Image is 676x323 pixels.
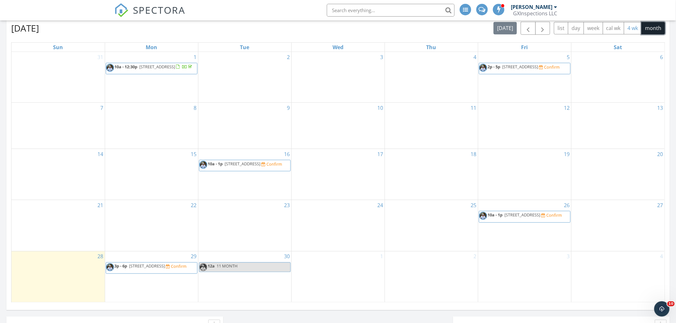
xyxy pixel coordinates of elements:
[479,211,571,222] a: 10a - 1p [STREET_ADDRESS] Confirm
[267,161,282,167] div: Confirm
[283,149,291,159] a: Go to September 16, 2025
[129,263,165,269] span: [STREET_ADDRESS]
[291,149,385,200] td: Go to September 17, 2025
[199,161,207,169] img: 20200926_113026_resized.jpg
[659,52,664,62] a: Go to September 6, 2025
[470,103,478,113] a: Go to September 11, 2025
[208,161,262,167] a: 10a - 1p [STREET_ADDRESS]
[488,212,503,218] span: 10a - 1p
[198,149,291,200] td: Go to September 16, 2025
[566,52,571,62] a: Go to September 5, 2025
[470,200,478,210] a: Go to September 25, 2025
[612,43,623,52] a: Saturday
[470,149,478,159] a: Go to September 18, 2025
[503,64,538,70] span: [STREET_ADDRESS]
[656,200,664,210] a: Go to September 27, 2025
[239,43,251,52] a: Tuesday
[478,200,571,251] td: Go to September 26, 2025
[571,200,664,251] td: Go to September 27, 2025
[385,251,478,302] td: Go to October 2, 2025
[554,22,568,34] button: list
[478,251,571,302] td: Go to October 3, 2025
[99,103,105,113] a: Go to September 7, 2025
[96,149,105,159] a: Go to September 14, 2025
[472,252,478,262] a: Go to October 2, 2025
[190,200,198,210] a: Go to September 22, 2025
[547,213,562,218] div: Confirm
[425,43,438,52] a: Thursday
[133,3,185,17] span: SPECTORA
[667,301,675,306] span: 10
[513,10,557,17] div: GXInspections LLC
[12,200,105,251] td: Go to September 21, 2025
[114,9,185,22] a: SPECTORA
[96,252,105,262] a: Go to September 28, 2025
[584,22,603,34] button: week
[379,52,385,62] a: Go to September 3, 2025
[488,212,542,218] a: 10a - 1p [STREET_ADDRESS]
[208,263,215,269] span: 12a
[376,149,385,159] a: Go to September 17, 2025
[566,252,571,262] a: Go to October 3, 2025
[544,64,560,70] div: Confirm
[217,263,238,269] span: 11 MONTH
[52,43,64,52] a: Sunday
[283,252,291,262] a: Go to September 30, 2025
[105,251,198,302] td: Go to September 29, 2025
[494,22,517,34] button: [DATE]
[262,161,282,167] a: Confirm
[641,22,665,34] button: month
[656,103,664,113] a: Go to September 13, 2025
[511,4,553,10] div: [PERSON_NAME]
[535,22,550,35] button: Next month
[105,200,198,251] td: Go to September 22, 2025
[198,52,291,103] td: Go to September 2, 2025
[571,52,664,103] td: Go to September 6, 2025
[171,264,187,269] div: Confirm
[376,103,385,113] a: Go to September 10, 2025
[12,251,105,302] td: Go to September 28, 2025
[571,251,664,302] td: Go to October 4, 2025
[478,52,571,103] td: Go to September 5, 2025
[208,161,223,167] span: 10a - 1p
[291,200,385,251] td: Go to September 24, 2025
[115,64,194,70] a: 10a - 12:30p [STREET_ADDRESS]
[478,149,571,200] td: Go to September 19, 2025
[198,251,291,302] td: Go to September 30, 2025
[115,263,127,269] span: 3p - 6p
[105,52,198,103] td: Go to September 1, 2025
[488,64,539,70] a: 2p - 5p [STREET_ADDRESS]
[479,212,487,220] img: 20200926_113026_resized.jpg
[542,212,562,218] a: Confirm
[96,200,105,210] a: Go to September 21, 2025
[563,200,571,210] a: Go to September 26, 2025
[385,149,478,200] td: Go to September 18, 2025
[488,64,501,70] span: 2p - 5p
[106,263,114,271] img: 20200926_113026_resized.jpg
[114,3,128,17] img: The Best Home Inspection Software - Spectora
[105,149,198,200] td: Go to September 15, 2025
[190,149,198,159] a: Go to September 15, 2025
[520,43,529,52] a: Friday
[140,64,175,70] span: [STREET_ADDRESS]
[385,200,478,251] td: Go to September 25, 2025
[115,263,166,269] a: 3p - 6p [STREET_ADDRESS]
[539,64,560,70] a: Confirm
[654,301,670,317] iframe: Intercom live chat
[478,103,571,149] td: Go to September 12, 2025
[327,4,455,17] input: Search everything...
[199,263,207,271] img: 20200926_113026_resized.jpg
[479,64,487,72] img: 20200926_113026_resized.jpg
[568,22,584,34] button: day
[656,149,664,159] a: Go to September 20, 2025
[193,52,198,62] a: Go to September 1, 2025
[198,103,291,149] td: Go to September 9, 2025
[571,149,664,200] td: Go to September 20, 2025
[291,52,385,103] td: Go to September 3, 2025
[385,103,478,149] td: Go to September 11, 2025
[190,252,198,262] a: Go to September 29, 2025
[603,22,625,34] button: cal wk
[106,64,114,72] img: 20200926_113026_resized.jpg
[571,103,664,149] td: Go to September 13, 2025
[106,63,197,74] a: 10a - 12:30p [STREET_ADDRESS]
